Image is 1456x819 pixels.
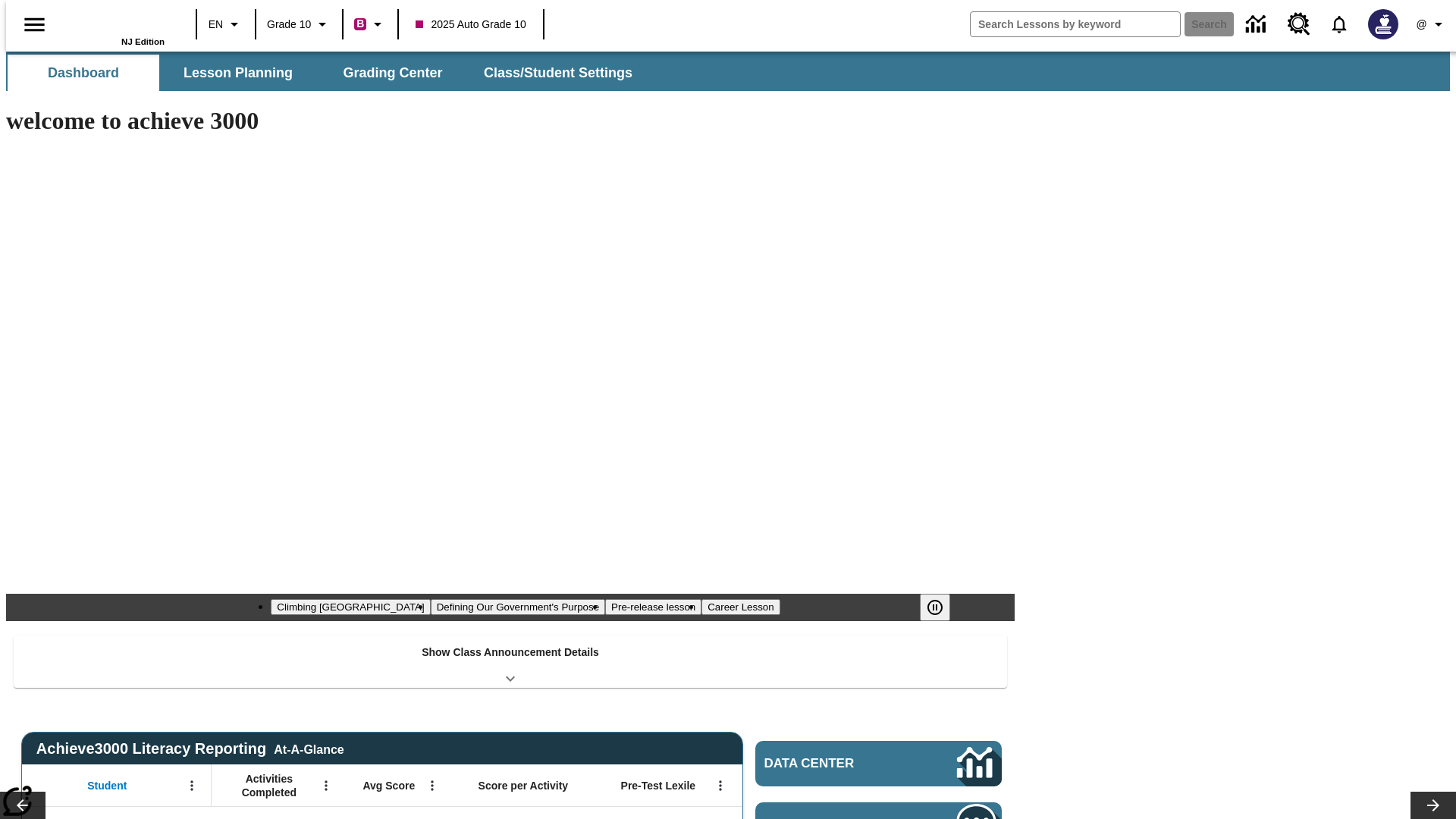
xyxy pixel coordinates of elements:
[1237,4,1279,45] a: Data Center
[274,740,344,757] div: At-A-Glance
[121,37,165,46] span: NJ Edition
[162,55,314,91] button: Lesson Planning
[920,594,965,621] div: Pause
[202,11,250,38] button: Language: EN, Select a language
[472,55,645,91] button: Class/Student Settings
[36,740,344,758] span: Achieve3000 Literacy Reporting
[87,779,127,792] span: Student
[1410,792,1456,819] button: Lesson carousel, Next
[362,779,415,792] span: Avg Score
[621,779,696,792] span: Pre-Test Lexile
[920,594,950,621] button: Pause
[421,774,444,797] button: Open Menu
[14,635,1007,688] div: Show Class Announcement Details
[431,599,605,615] button: Slide 2 Defining Our Government's Purpose
[416,17,526,33] span: 2025 Auto Grade 10
[971,12,1180,36] input: search field
[356,14,364,33] span: B
[709,774,732,797] button: Open Menu
[315,774,337,797] button: Open Menu
[764,756,906,771] span: Data Center
[348,11,393,38] button: Boost Class color is violet red. Change class color
[479,779,569,792] span: Score per Activity
[267,17,311,33] span: Grade 10
[8,55,159,91] button: Dashboard
[1368,9,1398,39] img: Avatar
[1416,17,1426,33] span: @
[1359,5,1407,44] button: Select a new avatar
[755,741,1002,786] a: Data Center
[271,599,430,615] button: Slide 1 Climbing Mount Tai
[1279,4,1319,45] a: Resource Center, Will open in new tab
[66,5,165,46] div: Home
[1319,5,1359,44] a: Notifications
[1407,11,1456,38] button: Profile/Settings
[261,11,337,38] button: Grade: Grade 10, Select a grade
[219,772,319,799] span: Activities Completed
[6,52,1450,91] div: SubNavbar
[317,55,469,91] button: Grading Center
[422,645,599,661] p: Show Class Announcement Details
[605,599,701,615] button: Slide 3 Pre-release lesson
[6,107,1015,135] h1: welcome to achieve 3000
[12,2,57,47] button: Open side menu
[701,599,780,615] button: Slide 4 Career Lesson
[209,17,223,33] span: EN
[6,55,646,91] div: SubNavbar
[180,774,203,797] button: Open Menu
[66,7,165,37] a: Home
